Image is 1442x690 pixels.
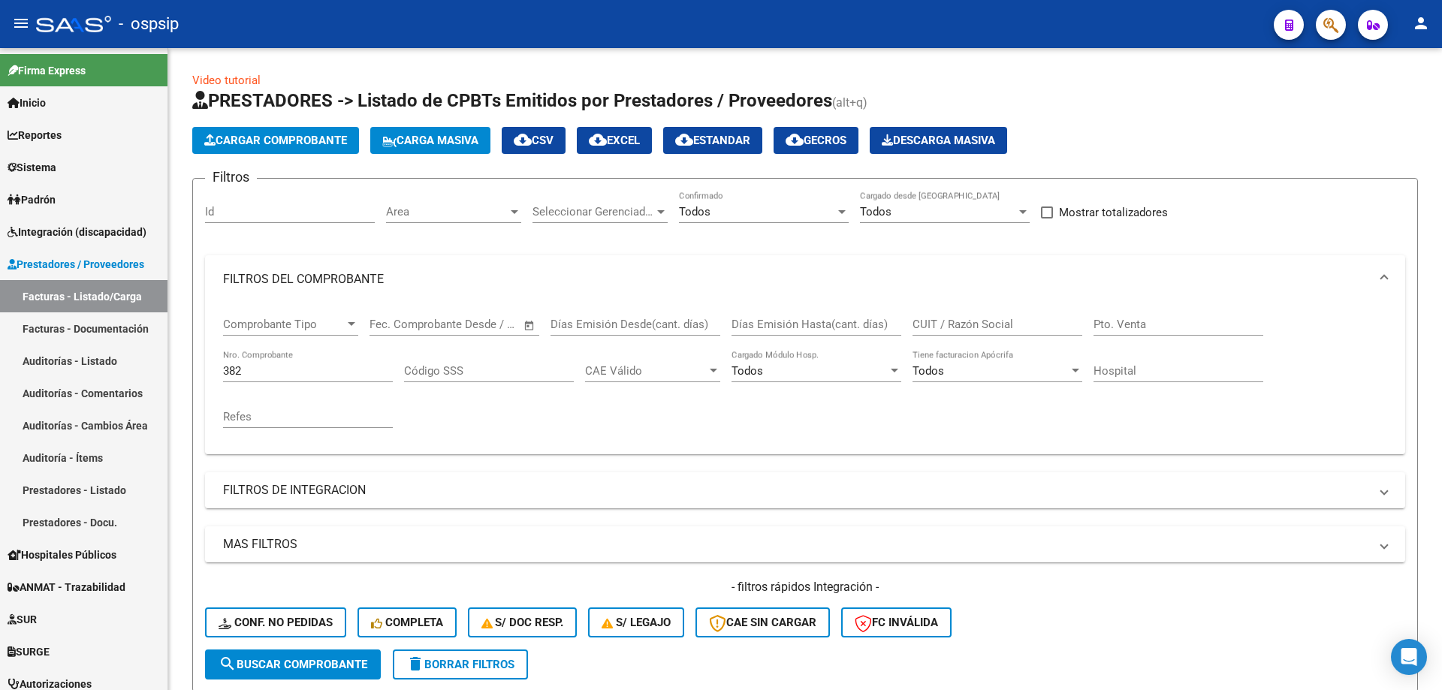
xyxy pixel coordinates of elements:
span: Todos [860,205,891,218]
button: CAE SIN CARGAR [695,607,830,637]
span: Gecros [786,134,846,147]
span: Firma Express [8,62,86,79]
button: Completa [357,607,457,637]
span: S/ Doc Resp. [481,616,564,629]
button: Open calendar [521,317,538,334]
span: Prestadores / Proveedores [8,256,144,273]
span: SURGE [8,643,50,660]
mat-panel-title: FILTROS DE INTEGRACION [223,482,1369,499]
span: - ospsip [119,8,179,41]
span: Reportes [8,127,62,143]
mat-icon: delete [406,655,424,673]
mat-icon: search [219,655,237,673]
button: Borrar Filtros [393,649,528,679]
button: Carga Masiva [370,127,490,154]
span: Comprobante Tipo [223,318,345,331]
span: Conf. no pedidas [219,616,333,629]
span: Descarga Masiva [882,134,995,147]
span: PRESTADORES -> Listado de CPBTs Emitidos por Prestadores / Proveedores [192,90,832,111]
span: Sistema [8,159,56,176]
span: CSV [514,134,554,147]
mat-icon: person [1412,14,1430,32]
span: Todos [913,364,944,378]
mat-icon: cloud_download [514,131,532,149]
button: Buscar Comprobante [205,649,381,679]
button: Estandar [663,127,762,154]
mat-expansion-panel-header: MAS FILTROS [205,526,1405,562]
span: Mostrar totalizadores [1059,203,1168,221]
a: Video tutorial [192,74,261,87]
button: Gecros [774,127,858,154]
div: FILTROS DEL COMPROBANTE [205,303,1405,454]
span: Integración (discapacidad) [8,224,146,240]
button: Conf. no pedidas [205,607,346,637]
h3: Filtros [205,167,257,188]
input: Fecha inicio [370,318,430,331]
span: S/ legajo [602,616,671,629]
span: Todos [732,364,763,378]
input: Fecha fin [444,318,517,331]
button: Descarga Masiva [870,127,1007,154]
mat-expansion-panel-header: FILTROS DEL COMPROBANTE [205,255,1405,303]
span: Hospitales Públicos [8,547,116,563]
span: Seleccionar Gerenciador [532,205,654,218]
span: SUR [8,611,37,628]
mat-icon: cloud_download [786,131,804,149]
span: Cargar Comprobante [204,134,347,147]
span: (alt+q) [832,95,867,110]
span: Padrón [8,191,56,208]
button: CSV [502,127,566,154]
h4: - filtros rápidos Integración - [205,579,1405,595]
span: Inicio [8,95,46,111]
button: Cargar Comprobante [192,127,359,154]
span: FC Inválida [855,616,938,629]
button: S/ legajo [588,607,684,637]
mat-expansion-panel-header: FILTROS DE INTEGRACION [205,472,1405,508]
mat-icon: cloud_download [589,131,607,149]
span: Estandar [675,134,750,147]
span: Area [386,205,508,218]
span: Completa [371,616,443,629]
span: CAE SIN CARGAR [709,616,816,629]
mat-panel-title: FILTROS DEL COMPROBANTE [223,271,1369,288]
span: CAE Válido [585,364,707,378]
span: EXCEL [589,134,640,147]
span: Todos [679,205,710,218]
mat-panel-title: MAS FILTROS [223,536,1369,553]
mat-icon: menu [12,14,30,32]
mat-icon: cloud_download [675,131,693,149]
span: Buscar Comprobante [219,658,367,671]
span: ANMAT - Trazabilidad [8,579,125,595]
button: EXCEL [577,127,652,154]
button: FC Inválida [841,607,952,637]
app-download-masive: Descarga masiva de comprobantes (adjuntos) [870,127,1007,154]
button: S/ Doc Resp. [468,607,578,637]
span: Carga Masiva [382,134,478,147]
div: Open Intercom Messenger [1391,639,1427,675]
span: Borrar Filtros [406,658,514,671]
